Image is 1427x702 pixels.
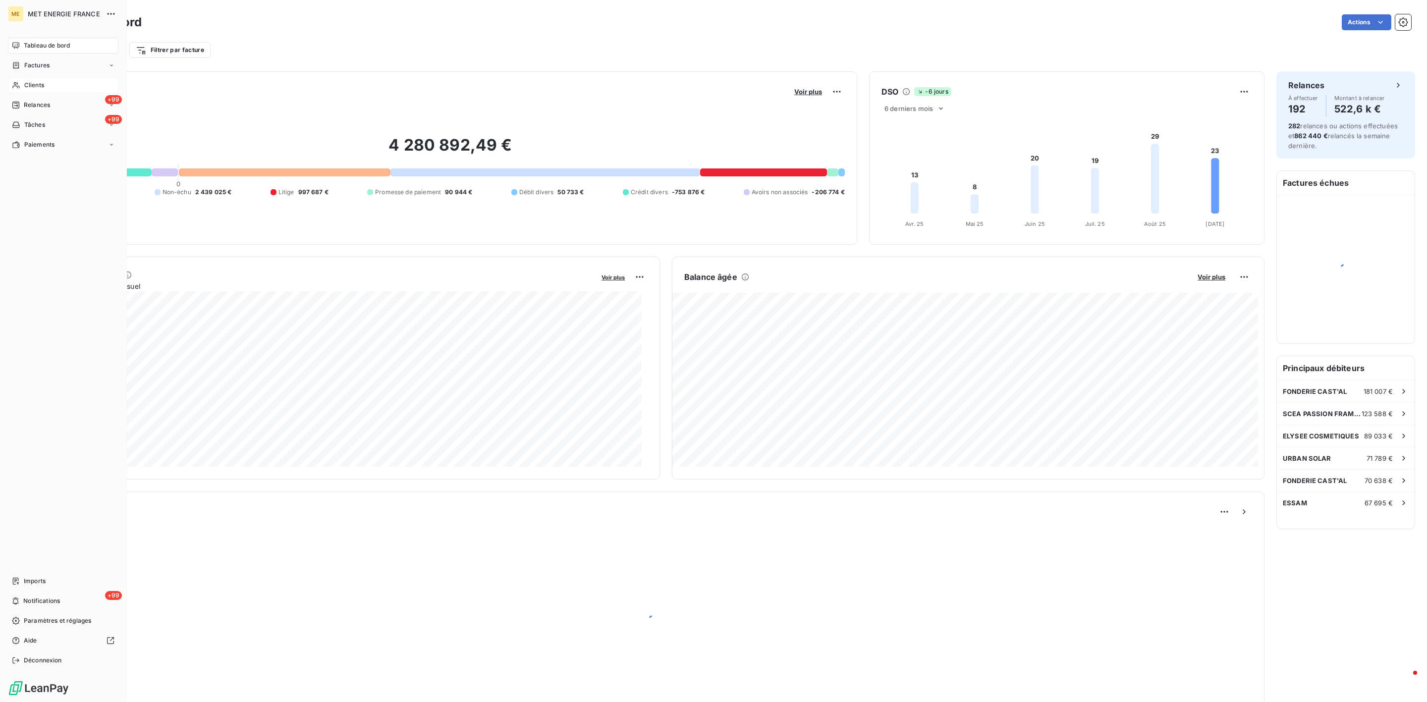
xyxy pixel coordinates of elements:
span: +99 [105,95,122,104]
span: 70 638 € [1365,477,1393,485]
iframe: Intercom live chat [1393,668,1417,692]
h6: Principaux débiteurs [1277,356,1415,380]
span: 6 derniers mois [884,105,933,112]
span: ELYSEE COSMETIQUES [1283,432,1359,440]
span: +99 [105,591,122,600]
h4: 522,6 k € [1334,101,1385,117]
span: 997 687 € [298,188,329,197]
span: Tableau de bord [24,41,70,50]
span: Notifications [23,596,60,605]
span: À effectuer [1288,95,1318,101]
span: Clients [24,81,44,90]
h4: 192 [1288,101,1318,117]
span: 67 695 € [1365,499,1393,507]
span: Voir plus [794,88,822,96]
span: SCEA PASSION FRAMBOISES [1283,410,1362,418]
span: Paramètres et réglages [24,616,91,625]
span: 71 789 € [1367,454,1393,462]
span: 123 588 € [1362,410,1393,418]
h6: DSO [881,86,898,98]
button: Voir plus [599,272,628,281]
tspan: [DATE] [1206,220,1224,227]
span: Déconnexion [24,656,62,665]
span: URBAN SOLAR [1283,454,1331,462]
span: relances ou actions effectuées et relancés la semaine dernière. [1288,122,1398,150]
span: FONDERIE CAST'AL [1283,477,1347,485]
button: Voir plus [791,87,825,96]
span: 89 033 € [1364,432,1393,440]
span: Montant à relancer [1334,95,1385,101]
span: 90 944 € [445,188,472,197]
h2: 4 280 892,49 € [56,135,845,165]
span: MET ENERGIE FRANCE [28,10,100,18]
tspan: Août 25 [1144,220,1166,227]
span: -206 774 € [812,188,845,197]
span: 2 439 025 € [195,188,232,197]
span: ESSAM [1283,499,1307,507]
span: Débit divers [519,188,554,197]
span: Avoirs non associés [752,188,808,197]
span: 181 007 € [1364,387,1393,395]
span: -753 876 € [672,188,705,197]
tspan: Avr. 25 [905,220,924,227]
span: Imports [24,577,46,586]
span: 862 440 € [1294,132,1327,140]
span: Factures [24,61,50,70]
button: Filtrer par facture [129,42,211,58]
span: Litige [278,188,294,197]
h6: Relances [1288,79,1324,91]
span: Relances [24,101,50,109]
span: Chiffre d'affaires mensuel [56,281,595,291]
span: Voir plus [1198,273,1225,281]
img: Logo LeanPay [8,680,69,696]
span: 0 [176,180,180,188]
span: -6 jours [914,87,951,96]
span: Tâches [24,120,45,129]
span: FONDERIE CAST'AL [1283,387,1347,395]
span: +99 [105,115,122,124]
span: Paiements [24,140,55,149]
tspan: Juin 25 [1025,220,1045,227]
h6: Factures échues [1277,171,1415,195]
button: Voir plus [1195,272,1228,281]
tspan: Mai 25 [966,220,984,227]
span: Promesse de paiement [375,188,441,197]
span: 282 [1288,122,1300,130]
span: Crédit divers [631,188,668,197]
span: Aide [24,636,37,645]
a: Aide [8,633,118,648]
span: Voir plus [602,274,625,281]
span: 50 733 € [557,188,584,197]
h6: Balance âgée [684,271,737,283]
div: ME [8,6,24,22]
button: Actions [1342,14,1391,30]
span: Non-échu [163,188,191,197]
tspan: Juil. 25 [1085,220,1105,227]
